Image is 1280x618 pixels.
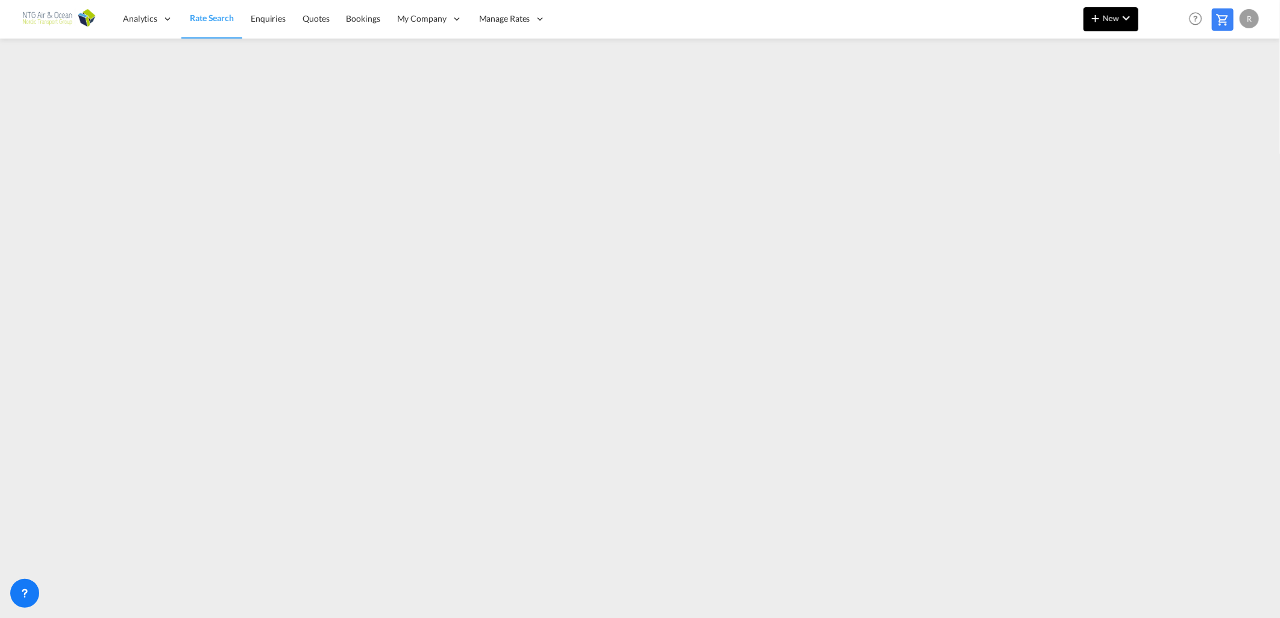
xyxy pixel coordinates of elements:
span: Enquiries [251,13,286,23]
span: Quotes [303,13,329,23]
span: New [1088,13,1134,23]
md-icon: icon-chevron-down [1119,11,1134,25]
span: My Company [397,13,447,25]
div: R [1240,9,1259,28]
span: Rate Search [190,13,234,23]
span: Manage Rates [479,13,530,25]
button: icon-plus 400-fgNewicon-chevron-down [1084,7,1138,31]
md-icon: icon-plus 400-fg [1088,11,1103,25]
div: Help [1185,8,1212,30]
span: Help [1185,8,1206,29]
span: Bookings [347,13,380,23]
span: Analytics [123,13,157,25]
img: 3755d540b01311ec8f4e635e801fad27.png [18,5,99,33]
